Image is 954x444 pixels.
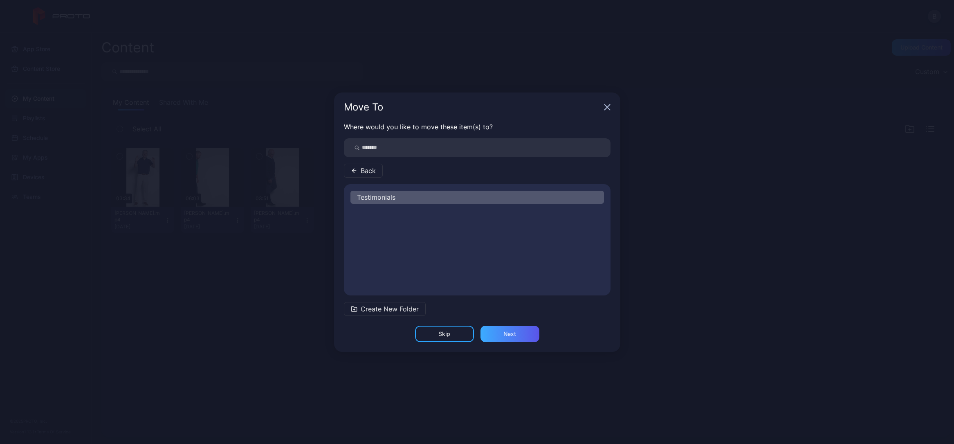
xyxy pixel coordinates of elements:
[503,331,516,337] div: Next
[361,304,419,314] span: Create New Folder
[415,326,474,342] button: Skip
[344,302,426,316] button: Create New Folder
[344,122,611,132] p: Where would you like to move these item(s) to?
[357,192,395,202] span: Testimonials
[344,164,383,178] button: Back
[344,102,601,112] div: Move To
[480,326,539,342] button: Next
[438,331,450,337] div: Skip
[361,166,376,176] span: Back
